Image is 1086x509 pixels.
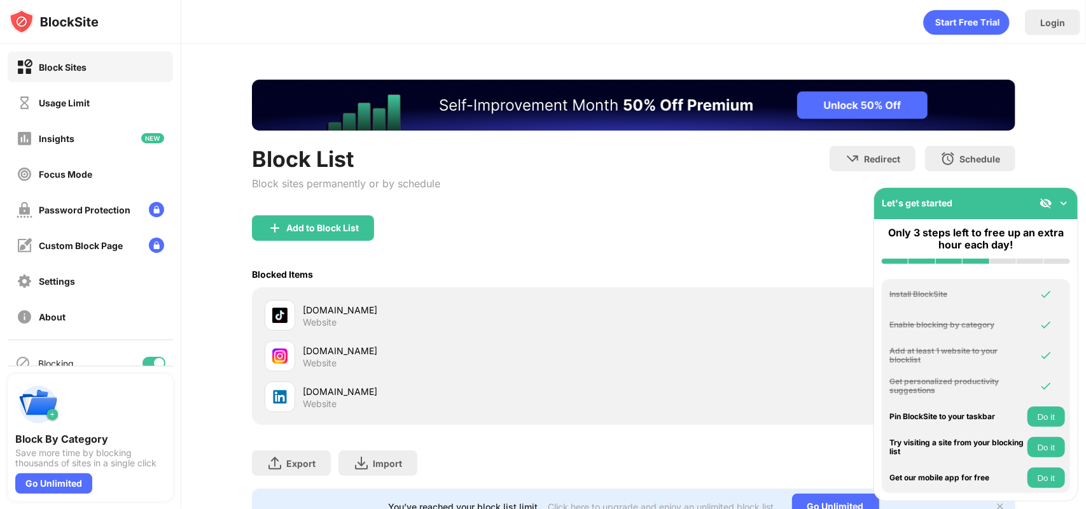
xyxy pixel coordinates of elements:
div: Go Unlimited [15,473,92,494]
div: Let's get started [882,197,952,208]
div: Password Protection [39,204,130,215]
img: new-icon.svg [141,133,164,143]
div: Redirect [864,154,900,164]
img: favicons [272,348,288,364]
img: omni-check.svg [1040,319,1052,331]
div: Focus Mode [39,169,92,180]
div: Install BlockSite [889,290,1024,299]
div: Only 3 steps left to free up an extra hour each day! [882,227,1070,251]
button: Do it [1027,437,1065,457]
button: Do it [1027,468,1065,488]
div: Website [303,317,337,328]
img: customize-block-page-off.svg [17,238,32,254]
iframe: Banner [252,80,1015,131]
div: Insights [39,133,74,144]
div: Get personalized productivity suggestions [889,377,1024,396]
div: Settings [39,276,75,287]
div: Block sites permanently or by schedule [252,177,440,190]
div: animation [923,10,1010,35]
div: Get our mobile app for free [889,473,1024,482]
div: Usage Limit [39,97,90,108]
div: About [39,312,66,322]
img: omni-check.svg [1040,380,1052,392]
div: Block List [252,146,440,172]
img: favicons [272,389,288,405]
div: Custom Block Page [39,240,123,251]
div: [DOMAIN_NAME] [303,344,634,357]
div: Login [1040,17,1065,28]
div: Try visiting a site from your blocking list [889,438,1024,457]
img: eye-not-visible.svg [1040,197,1052,210]
img: password-protection-off.svg [17,202,32,218]
img: lock-menu.svg [149,202,164,217]
img: insights-off.svg [17,131,32,147]
div: Save more time by blocking thousands of sites in a single click [15,448,165,468]
img: settings-off.svg [17,273,32,289]
div: Pin BlockSite to your taskbar [889,412,1024,421]
div: Website [303,357,337,369]
img: lock-menu.svg [149,238,164,253]
img: time-usage-off.svg [17,95,32,111]
img: push-categories.svg [15,382,61,427]
div: [DOMAIN_NAME] [303,303,634,317]
img: omni-check.svg [1040,349,1052,362]
div: Block Sites [39,62,87,73]
div: Blocked Items [252,269,313,280]
img: block-on.svg [17,59,32,75]
img: favicons [272,308,288,323]
div: Website [303,398,337,410]
div: Blocking [38,358,74,369]
div: Add at least 1 website to your blocklist [889,347,1024,365]
div: Block By Category [15,433,165,445]
button: Do it [1027,406,1065,427]
div: [DOMAIN_NAME] [303,385,634,398]
div: Schedule [959,154,1000,164]
img: omni-setup-toggle.svg [1057,197,1070,210]
img: focus-off.svg [17,166,32,182]
div: Enable blocking by category [889,320,1024,329]
img: omni-check.svg [1040,288,1052,301]
img: blocking-icon.svg [15,355,31,371]
div: Export [286,458,316,469]
div: Import [373,458,402,469]
img: logo-blocksite.svg [9,9,99,34]
div: Add to Block List [286,223,359,233]
img: about-off.svg [17,309,32,325]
